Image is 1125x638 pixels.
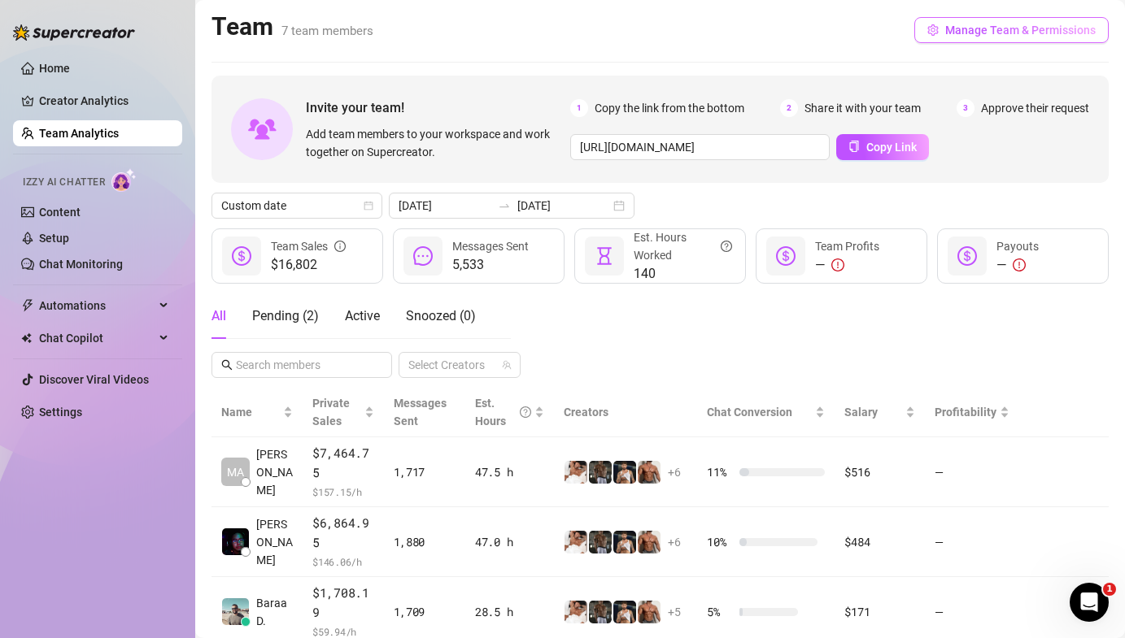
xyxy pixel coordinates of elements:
[221,193,373,218] span: Custom date
[634,228,732,264] div: Est. Hours Worked
[211,388,303,437] th: Name
[638,601,661,623] img: David
[399,197,491,215] input: Start date
[452,240,529,253] span: Messages Sent
[39,258,123,271] a: Chat Monitoring
[256,445,293,499] span: [PERSON_NAME]
[589,531,612,553] img: iceman_jb
[565,461,587,484] img: Jake
[1103,583,1116,596] span: 1
[271,237,346,255] div: Team Sales
[945,24,1096,37] span: Manage Team & Permissions
[836,134,929,160] button: Copy Link
[334,237,346,255] span: info-circle
[815,255,879,275] div: —
[39,406,82,419] a: Settings
[638,461,661,484] img: David
[517,197,610,215] input: End date
[39,373,149,386] a: Discover Viral Videos
[475,603,544,621] div: 28.5 h
[364,201,373,210] span: calendar
[780,99,798,117] span: 2
[39,206,81,219] a: Content
[236,356,369,374] input: Search members
[831,258,844,271] span: exclamation-circle
[668,533,681,551] span: + 6
[39,62,70,75] a: Home
[844,533,914,551] div: $484
[222,598,249,625] img: Baraa Dacca
[312,553,374,570] span: $ 146.06 /h
[312,514,374,552] span: $6,864.95
[638,531,661,553] img: David
[39,232,69,245] a: Setup
[935,406,996,419] span: Profitability
[570,99,588,117] span: 1
[394,397,447,428] span: Messages Sent
[312,397,350,428] span: Private Sales
[927,24,939,36] span: setting
[565,531,587,553] img: Jake
[312,484,374,500] span: $ 157.15 /h
[805,99,921,117] span: Share it with your team
[306,98,570,118] span: Invite your team!
[668,463,681,481] span: + 6
[981,99,1089,117] span: Approve their request
[394,463,456,481] div: 1,717
[589,601,612,623] img: iceman_jb
[345,308,380,323] span: Active
[221,359,233,371] span: search
[394,533,456,551] div: 1,880
[502,360,512,370] span: team
[589,461,612,484] img: iceman_jb
[844,603,914,621] div: $171
[281,24,373,38] span: 7 team members
[996,240,1039,253] span: Payouts
[721,228,732,264] span: question-circle
[520,394,531,430] span: question-circle
[565,601,587,623] img: Jake
[256,515,293,569] span: [PERSON_NAME]
[668,603,681,621] span: + 5
[613,601,636,623] img: Chris
[1013,258,1026,271] span: exclamation-circle
[1070,583,1109,622] iframe: Intercom live chat
[39,293,155,319] span: Automations
[13,24,135,41] img: logo-BBDzfeDw.svg
[39,88,169,114] a: Creator Analytics
[394,603,456,621] div: 1,709
[595,246,614,266] span: hourglass
[227,463,244,481] span: MA
[815,240,879,253] span: Team Profits
[475,463,544,481] div: 47.5 h
[211,306,226,326] div: All
[312,584,374,622] span: $1,708.19
[498,199,511,212] span: to
[707,406,792,419] span: Chat Conversion
[957,246,977,266] span: dollar-circle
[111,168,137,192] img: AI Chatter
[707,463,733,481] span: 11 %
[554,388,697,437] th: Creators
[221,403,280,421] span: Name
[844,463,914,481] div: $516
[613,461,636,484] img: Chris
[914,17,1109,43] button: Manage Team & Permissions
[406,308,476,323] span: Snoozed ( 0 )
[707,533,733,551] span: 10 %
[256,594,293,630] span: Baraa D.
[957,99,975,117] span: 3
[475,533,544,551] div: 47.0 h
[475,394,531,430] div: Est. Hours
[498,199,511,212] span: swap-right
[39,127,119,140] a: Team Analytics
[452,255,529,275] span: 5,533
[21,332,32,344] img: Chat Copilot
[848,141,860,152] span: copy
[252,306,319,326] div: Pending ( 2 )
[271,255,346,275] span: $16,802
[866,141,917,154] span: Copy Link
[925,507,1019,577] td: —
[23,175,105,190] span: Izzy AI Chatter
[306,125,564,161] span: Add team members to your workspace and work together on Supercreator.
